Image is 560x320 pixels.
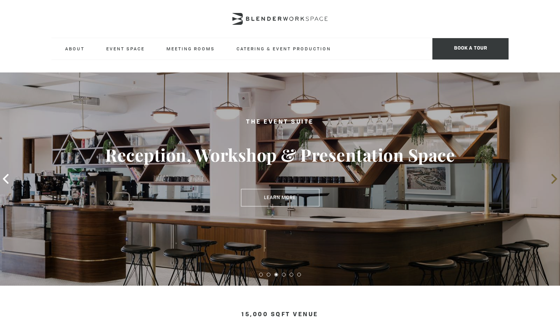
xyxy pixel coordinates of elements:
a: Meeting Rooms [160,38,221,59]
a: Catering & Event Production [230,38,337,59]
iframe: Chat Widget [522,283,560,320]
h3: Reception, Workshop & Presentation Space [28,145,532,166]
h4: 15,000 sqft venue [51,312,509,318]
h2: The Event Suite [28,118,532,127]
a: Event Space [100,38,151,59]
span: Book a tour [432,38,509,59]
a: Learn More [241,189,319,207]
a: About [59,38,91,59]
